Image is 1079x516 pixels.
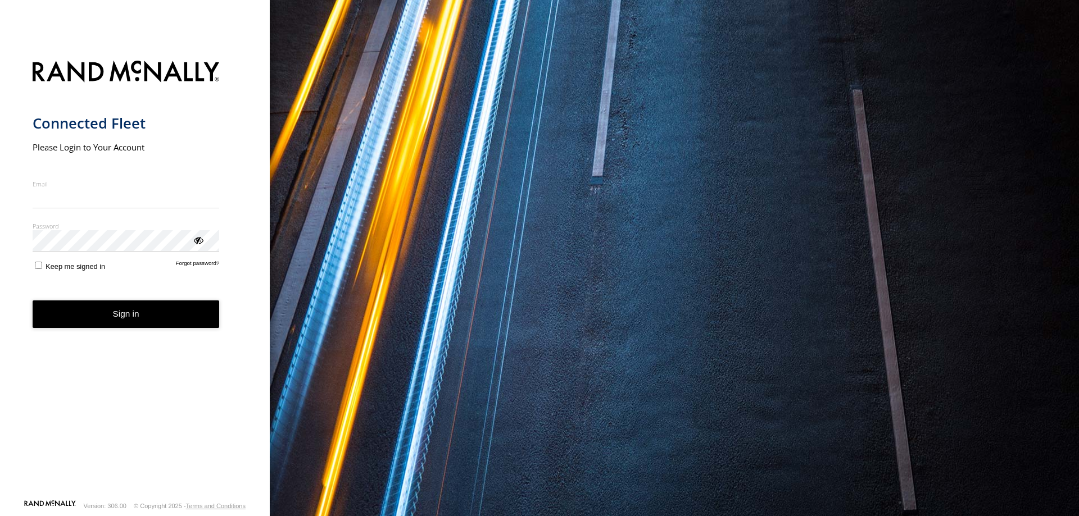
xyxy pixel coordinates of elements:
[35,262,42,269] input: Keep me signed in
[134,503,246,509] div: © Copyright 2025 -
[33,54,238,499] form: main
[33,141,220,153] h2: Please Login to Your Account
[33,58,220,87] img: Rand McNally
[33,114,220,133] h1: Connected Fleet
[33,222,220,230] label: Password
[33,180,220,188] label: Email
[192,234,203,245] div: ViewPassword
[84,503,126,509] div: Version: 306.00
[24,500,76,512] a: Visit our Website
[33,300,220,328] button: Sign in
[186,503,246,509] a: Terms and Conditions
[176,260,220,271] a: Forgot password?
[46,262,105,271] span: Keep me signed in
